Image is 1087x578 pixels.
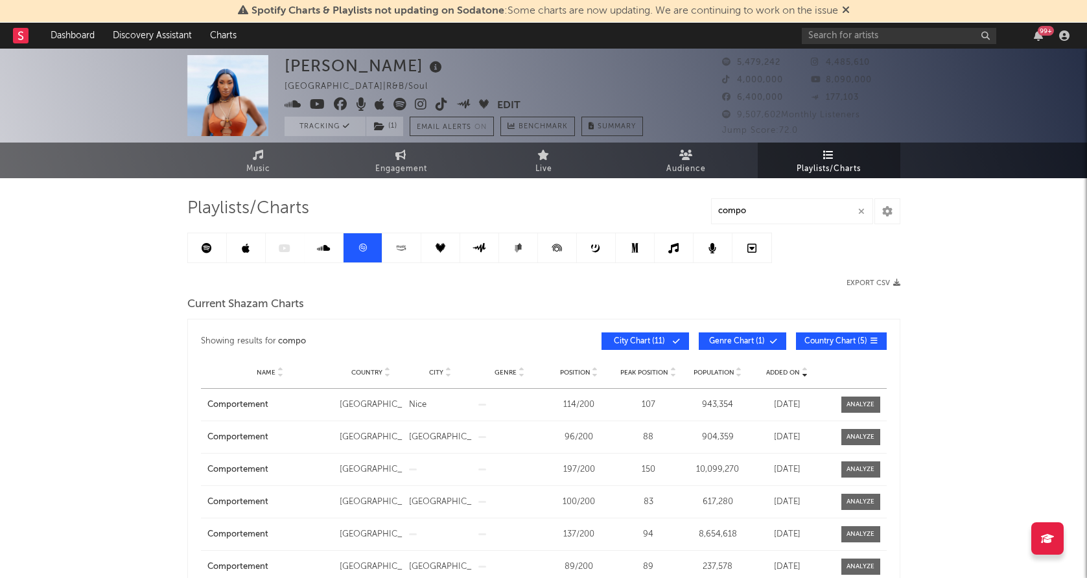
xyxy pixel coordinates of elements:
span: Spotify Charts & Playlists not updating on Sodatone [251,6,504,16]
div: [DATE] [756,463,819,476]
span: Country Chart ( 5 ) [804,338,867,345]
span: Name [257,369,275,376]
span: Current Shazam Charts [187,297,304,312]
a: Playlists/Charts [758,143,900,178]
a: Comportement [207,431,333,444]
div: 197 / 200 [548,463,611,476]
button: Country Chart(5) [796,332,887,350]
em: On [474,124,487,131]
span: 4,000,000 [722,76,783,84]
a: Comportement [207,561,333,573]
button: Genre Chart(1) [699,332,786,350]
div: 10,099,270 [686,463,749,476]
div: [DATE] [756,399,819,411]
a: Engagement [330,143,473,178]
span: Added On [766,369,800,376]
a: Comportement [207,496,333,509]
span: City [429,369,443,376]
div: 96 / 200 [548,431,611,444]
a: Benchmark [500,117,575,136]
span: Playlists/Charts [187,201,309,216]
div: 83 [617,496,680,509]
button: Edit [497,98,520,114]
div: [DATE] [756,431,819,444]
div: [GEOGRAPHIC_DATA] [340,561,403,573]
div: Nice [409,399,472,411]
a: Live [473,143,615,178]
div: [PERSON_NAME] [285,55,445,76]
span: Benchmark [519,119,568,135]
div: [GEOGRAPHIC_DATA] [340,399,403,411]
button: Email AlertsOn [410,117,494,136]
input: Search Playlists/Charts [711,198,873,224]
button: Tracking [285,117,366,136]
button: 99+ [1034,30,1043,41]
div: [GEOGRAPHIC_DATA] [340,528,403,541]
div: [GEOGRAPHIC_DATA] | R&B/Soul [285,79,443,95]
div: [GEOGRAPHIC_DATA] [409,431,472,444]
span: Live [535,161,552,177]
span: Genre Chart ( 1 ) [707,338,767,345]
div: 114 / 200 [548,399,611,411]
a: Audience [615,143,758,178]
span: 5,479,242 [722,58,780,67]
span: : Some charts are now updating. We are continuing to work on the issue [251,6,838,16]
div: 137 / 200 [548,528,611,541]
a: Comportement [207,399,333,411]
div: [GEOGRAPHIC_DATA] [409,496,472,509]
a: Comportement [207,528,333,541]
div: [GEOGRAPHIC_DATA] [340,463,403,476]
a: Comportement [207,463,333,476]
span: Peak Position [620,369,668,376]
span: 9,507,602 Monthly Listeners [722,111,860,119]
div: 237,578 [686,561,749,573]
div: [GEOGRAPHIC_DATA] [340,431,403,444]
button: Summary [581,117,643,136]
span: Playlists/Charts [797,161,861,177]
div: [GEOGRAPHIC_DATA] [409,561,472,573]
div: 107 [617,399,680,411]
span: Genre [495,369,517,376]
div: [DATE] [756,496,819,509]
button: Export CSV [847,279,900,287]
span: Country [351,369,382,376]
span: City Chart ( 11 ) [610,338,670,345]
span: Jump Score: 72.0 [722,126,798,135]
input: Search for artists [802,28,996,44]
div: Showing results for [201,332,544,350]
span: Population [694,369,734,376]
div: 943,354 [686,399,749,411]
a: Charts [201,23,246,49]
div: 89 [617,561,680,573]
div: 8,654,618 [686,528,749,541]
span: 6,400,000 [722,93,783,102]
div: 617,280 [686,496,749,509]
span: Summary [598,123,636,130]
span: 8,090,000 [811,76,872,84]
span: Audience [666,161,706,177]
button: (1) [366,117,403,136]
div: 150 [617,463,680,476]
button: City Chart(11) [602,332,689,350]
a: Discovery Assistant [104,23,201,49]
span: Music [246,161,270,177]
a: Music [187,143,330,178]
div: 94 [617,528,680,541]
span: Position [560,369,590,376]
span: Dismiss [842,6,850,16]
div: 904,359 [686,431,749,444]
div: 88 [617,431,680,444]
div: compo [278,334,306,349]
div: [DATE] [756,528,819,541]
div: [DATE] [756,561,819,573]
span: Engagement [375,161,427,177]
div: 100 / 200 [548,496,611,509]
div: [GEOGRAPHIC_DATA] [340,496,403,509]
a: Dashboard [41,23,104,49]
span: ( 1 ) [366,117,404,136]
span: 177,103 [811,93,859,102]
